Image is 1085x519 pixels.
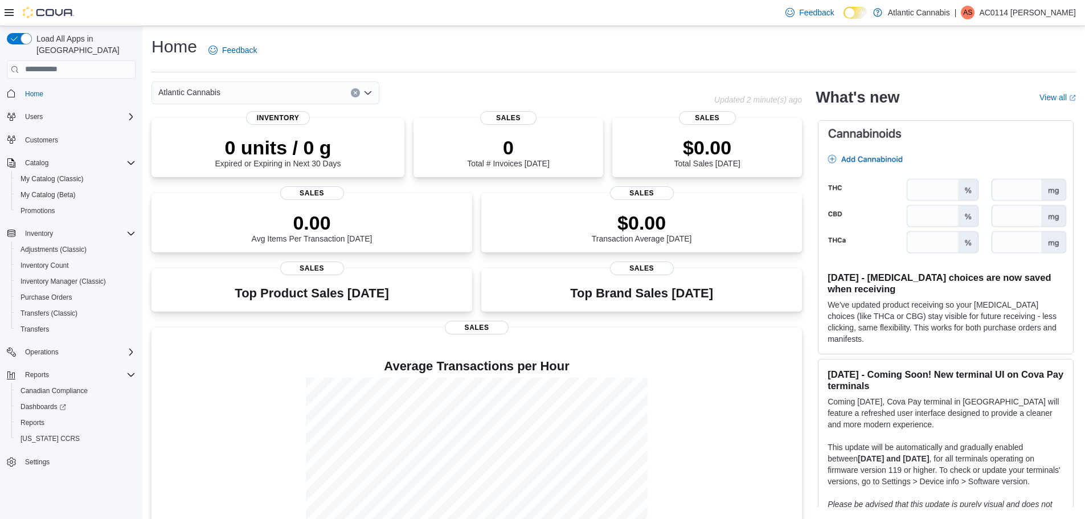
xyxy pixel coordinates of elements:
[21,190,76,199] span: My Catalog (Beta)
[16,384,92,398] a: Canadian Compliance
[674,136,740,168] div: Total Sales [DATE]
[11,258,140,273] button: Inventory Count
[799,7,834,18] span: Feedback
[204,39,261,62] a: Feedback
[351,88,360,97] button: Clear input
[592,211,692,234] p: $0.00
[1039,93,1076,102] a: View allExternal link
[828,442,1064,487] p: This update will be automatically and gradually enabled between , for all terminals operating on ...
[215,136,341,159] p: 0 units / 0 g
[16,291,77,304] a: Purchase Orders
[222,44,257,56] span: Feedback
[16,259,136,272] span: Inventory Count
[21,87,136,101] span: Home
[858,454,929,463] strong: [DATE] and [DATE]
[21,345,136,359] span: Operations
[11,273,140,289] button: Inventory Manager (Classic)
[25,112,43,121] span: Users
[16,172,136,186] span: My Catalog (Classic)
[16,322,136,336] span: Transfers
[21,227,58,240] button: Inventory
[828,369,1064,391] h3: [DATE] - Coming Soon! New terminal UI on Cova Pay terminals
[11,187,140,203] button: My Catalog (Beta)
[21,133,63,147] a: Customers
[674,136,740,159] p: $0.00
[2,155,140,171] button: Catalog
[21,156,53,170] button: Catalog
[25,136,58,145] span: Customers
[828,272,1064,295] h3: [DATE] - [MEDICAL_DATA] choices are now saved when receiving
[467,136,549,159] p: 0
[21,368,136,382] span: Reports
[570,287,713,300] h3: Top Brand Sales [DATE]
[25,158,48,167] span: Catalog
[16,259,73,272] a: Inventory Count
[445,321,509,334] span: Sales
[2,344,140,360] button: Operations
[16,243,91,256] a: Adjustments (Classic)
[32,33,136,56] span: Load All Apps in [GEOGRAPHIC_DATA]
[16,416,49,430] a: Reports
[16,307,82,320] a: Transfers (Classic)
[252,211,372,243] div: Avg Items Per Transaction [DATE]
[1069,95,1076,101] svg: External link
[2,367,140,383] button: Reports
[280,186,344,200] span: Sales
[2,226,140,242] button: Inventory
[21,227,136,240] span: Inventory
[21,174,84,183] span: My Catalog (Classic)
[21,345,63,359] button: Operations
[21,386,88,395] span: Canadian Compliance
[2,109,140,125] button: Users
[21,455,54,469] a: Settings
[979,6,1076,19] p: AC0114 [PERSON_NAME]
[215,136,341,168] div: Expired or Expiring in Next 30 Days
[21,402,66,411] span: Dashboards
[363,88,372,97] button: Open list of options
[21,368,54,382] button: Reports
[7,81,136,500] nav: Complex example
[16,275,136,288] span: Inventory Manager (Classic)
[11,399,140,415] a: Dashboards
[11,415,140,431] button: Reports
[235,287,388,300] h3: Top Product Sales [DATE]
[158,85,220,99] span: Atlantic Cannabis
[11,305,140,321] button: Transfers (Classic)
[21,110,136,124] span: Users
[16,322,54,336] a: Transfers
[781,1,838,24] a: Feedback
[16,416,136,430] span: Reports
[16,188,136,202] span: My Catalog (Beta)
[16,243,136,256] span: Adjustments (Classic)
[467,136,549,168] div: Total # Invoices [DATE]
[961,6,975,19] div: AC0114 Spurrell Jay
[21,133,136,147] span: Customers
[11,321,140,337] button: Transfers
[21,277,106,286] span: Inventory Manager (Classic)
[16,172,88,186] a: My Catalog (Classic)
[152,35,197,58] h1: Home
[21,261,69,270] span: Inventory Count
[679,111,736,125] span: Sales
[25,370,49,379] span: Reports
[11,203,140,219] button: Promotions
[21,87,48,101] a: Home
[16,384,136,398] span: Canadian Compliance
[828,299,1064,345] p: We've updated product receiving so your [MEDICAL_DATA] choices (like THCa or CBG) stay visible fo...
[610,186,674,200] span: Sales
[828,396,1064,430] p: Coming [DATE], Cova Pay terminal in [GEOGRAPHIC_DATA] will feature a refreshed user interface des...
[11,289,140,305] button: Purchase Orders
[21,434,80,443] span: [US_STATE] CCRS
[16,188,80,202] a: My Catalog (Beta)
[16,400,71,414] a: Dashboards
[844,7,867,19] input: Dark Mode
[246,111,310,125] span: Inventory
[16,400,136,414] span: Dashboards
[21,206,55,215] span: Promotions
[21,293,72,302] span: Purchase Orders
[963,6,972,19] span: AS
[25,229,53,238] span: Inventory
[16,307,136,320] span: Transfers (Classic)
[2,453,140,470] button: Settings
